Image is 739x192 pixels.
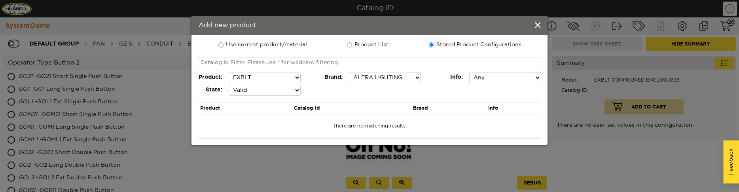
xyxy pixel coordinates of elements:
strong: product : [199,74,222,82]
strong: brand : [324,74,343,82]
strong: info : [450,74,463,82]
th: Info [486,103,541,114]
th: Product [198,103,292,114]
th: Brand [411,103,486,114]
th: Catalog Id [292,103,411,114]
label: Stored Product Configurations [428,41,521,49]
strong: state : [206,86,222,94]
input: Product List [347,42,352,48]
p: There are no matching results. [207,123,532,130]
input: Stored Product Configurations [429,42,434,48]
input: Use current product/material [218,42,224,48]
label: Use current product/material [218,41,307,49]
label: Product List [346,41,388,49]
input: Catalog Id Filter. Please use * for wildcard filtering. [198,57,541,68]
div: Add new product [191,16,548,35]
